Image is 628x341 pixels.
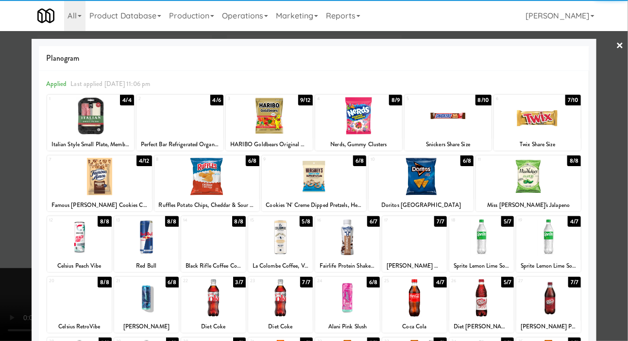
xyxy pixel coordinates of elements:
[248,260,313,272] div: La Colombe Coffee, Vanilla Draft
[475,95,492,105] div: 8/10
[250,216,281,224] div: 15
[181,216,246,272] div: 148/8Black Rifle Coffee Company Espresso Mocha
[382,260,447,272] div: [PERSON_NAME] Half n Half
[262,199,367,211] div: Cookies 'N' Creme Dipped Pretzels, Hershey's
[494,95,581,151] div: 67/10Twix Share Size
[47,260,112,272] div: Celsius Peach Vibe
[317,260,378,272] div: Fairlife Protein Shake Chocolate
[37,7,54,24] img: Micromart
[181,321,246,333] div: Diet Coke
[315,216,380,272] div: 166/7Fairlife Protein Shake Chocolate
[300,277,313,288] div: 7/7
[183,216,214,224] div: 14
[46,79,67,88] span: Applied
[317,138,401,151] div: Nerds, Gummy Clusters
[406,138,490,151] div: Snickers Share Size
[250,277,281,285] div: 23
[476,199,581,211] div: Miss [PERSON_NAME]'s Jalapeno
[120,95,134,105] div: 4/4
[317,95,359,103] div: 4
[460,155,474,166] div: 6/8
[476,155,581,211] div: 118/8Miss [PERSON_NAME]'s Jalapeno
[449,277,514,333] div: 265/7Diet [PERSON_NAME]
[382,321,447,333] div: Coca Cola
[47,277,112,333] div: 208/8Celsius RetroVibe
[114,216,179,272] div: 138/8Red Bull
[451,321,512,333] div: Diet [PERSON_NAME]
[518,277,549,285] div: 27
[264,155,314,164] div: 9
[116,277,147,285] div: 21
[47,321,112,333] div: Celsius RetroVibe
[501,277,514,288] div: 5/7
[232,216,246,227] div: 8/8
[136,155,152,166] div: 4/12
[516,260,581,272] div: Sprite Lemon Lime Soda
[382,216,447,272] div: 177/7[PERSON_NAME] Half n Half
[434,277,447,288] div: 4/7
[315,277,380,333] div: 246/8Alani Pink Slush
[47,216,112,272] div: 128/8Celsius Peach Vibe
[181,277,246,333] div: 223/7Diet Coke
[451,277,482,285] div: 26
[226,95,313,151] div: 39/12HARIBO Goldbears Original Gummy Bears
[183,321,244,333] div: Diet Coke
[371,155,421,164] div: 10
[567,155,581,166] div: 8/8
[228,95,270,103] div: 3
[317,321,378,333] div: Alani Pink Slush
[154,155,259,211] div: 86/8Ruffles Potato Chips, Cheddar & Sour Cream
[382,277,447,333] div: 254/7Coca Cola
[405,95,492,151] div: 58/10Snickers Share Size
[183,260,244,272] div: Black Rifle Coffee Company Espresso Mocha
[156,199,258,211] div: Ruffles Potato Chips, Cheddar & Sour Cream
[317,277,348,285] div: 24
[116,260,177,272] div: Red Bull
[369,199,474,211] div: Doritos [GEOGRAPHIC_DATA]
[136,138,223,151] div: Perfect Bar Refrigerated Organic Protein Bar, Peanut Butter
[262,155,367,211] div: 96/8Cookies 'N' Creme Dipped Pretzels, Hershey's
[451,260,512,272] div: Sprite Lemon Lime Soda
[138,138,222,151] div: Perfect Bar Refrigerated Organic Protein Bar, Peanut Butter
[495,138,579,151] div: Twix Share Size
[49,138,133,151] div: Italian Style Small Plate, Members Mark
[315,321,380,333] div: Alani Pink Slush
[384,260,445,272] div: [PERSON_NAME] Half n Half
[616,31,624,61] a: ×
[250,260,311,272] div: La Colombe Coffee, Vanilla Draft
[477,199,579,211] div: Miss [PERSON_NAME]'s Jalapeno
[47,138,134,151] div: Italian Style Small Plate, Members Mark
[49,155,100,164] div: 7
[183,277,214,285] div: 22
[568,216,581,227] div: 4/7
[315,95,402,151] div: 48/9Nerds, Gummy Clusters
[136,95,223,151] div: 24/6Perfect Bar Refrigerated Organic Protein Bar, Peanut Butter
[226,138,313,151] div: HARIBO Goldbears Original Gummy Bears
[181,260,246,272] div: Black Rifle Coffee Company Espresso Mocha
[478,155,528,164] div: 11
[434,216,447,227] div: 7/7
[114,321,179,333] div: [PERSON_NAME]
[263,199,365,211] div: Cookies 'N' Creme Dipped Pretzels, Hershey's
[494,138,581,151] div: Twix Share Size
[210,95,223,105] div: 4/6
[518,216,549,224] div: 19
[407,95,448,103] div: 5
[298,95,313,105] div: 9/12
[138,95,180,103] div: 2
[565,95,581,105] div: 7/10
[496,95,538,103] div: 6
[568,277,581,288] div: 7/7
[384,277,415,285] div: 25
[49,199,151,211] div: Famous [PERSON_NAME] Cookies Chocolate Chip
[518,260,579,272] div: Sprite Lemon Lime Soda
[156,155,207,164] div: 8
[518,321,579,333] div: [PERSON_NAME] Pop
[114,260,179,272] div: Red Bull
[317,216,348,224] div: 16
[49,216,80,224] div: 12
[49,277,80,285] div: 20
[449,321,514,333] div: Diet [PERSON_NAME]
[165,216,179,227] div: 8/8
[384,216,415,224] div: 17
